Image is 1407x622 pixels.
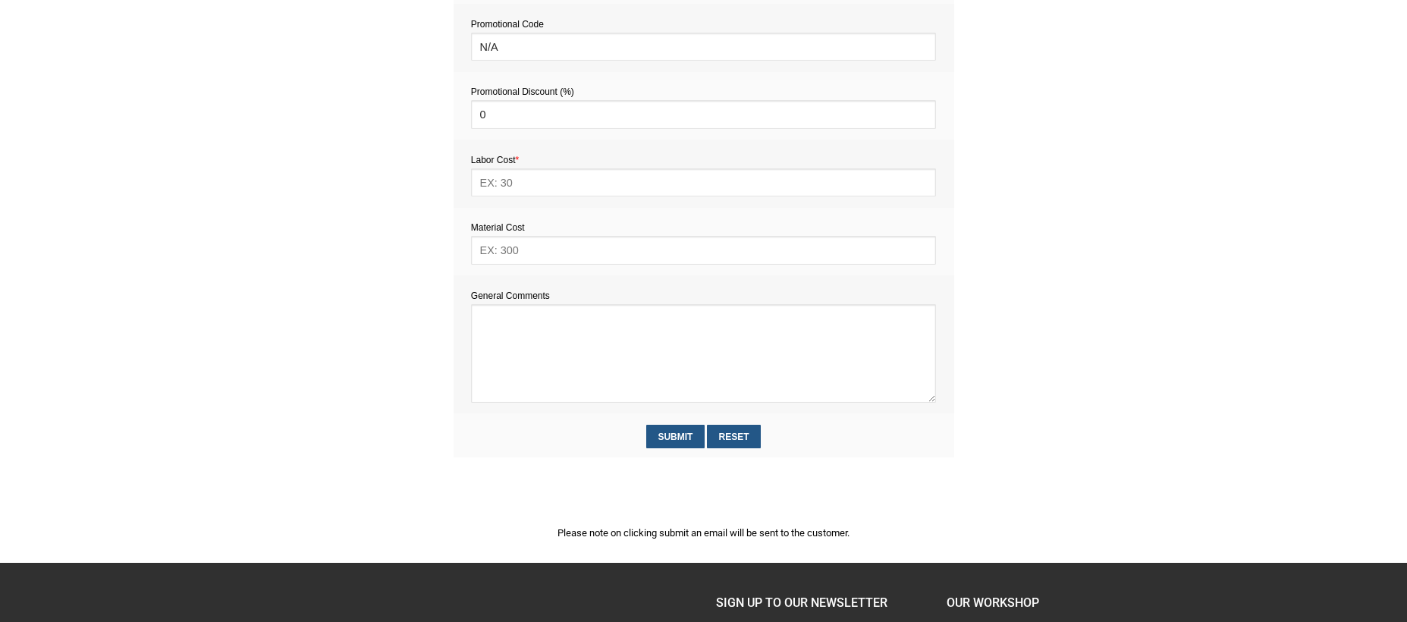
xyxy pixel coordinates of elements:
span: Promotional Code [471,19,544,30]
input: EX: 30 [471,168,936,196]
h4: Our Workshop [947,593,1153,613]
input: Submit [646,425,705,448]
span: Promotional Discount (%) [471,86,574,97]
h4: SIGN UP TO OUR NEWSLETTER [716,593,922,613]
input: Reset [707,425,761,448]
span: Labor Cost [471,155,519,165]
span: Material Cost [471,222,525,233]
p: Please note on clicking submit an email will be sent to the customer. [454,525,954,541]
input: EX: 300 [471,236,936,264]
span: General Comments [471,291,550,301]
